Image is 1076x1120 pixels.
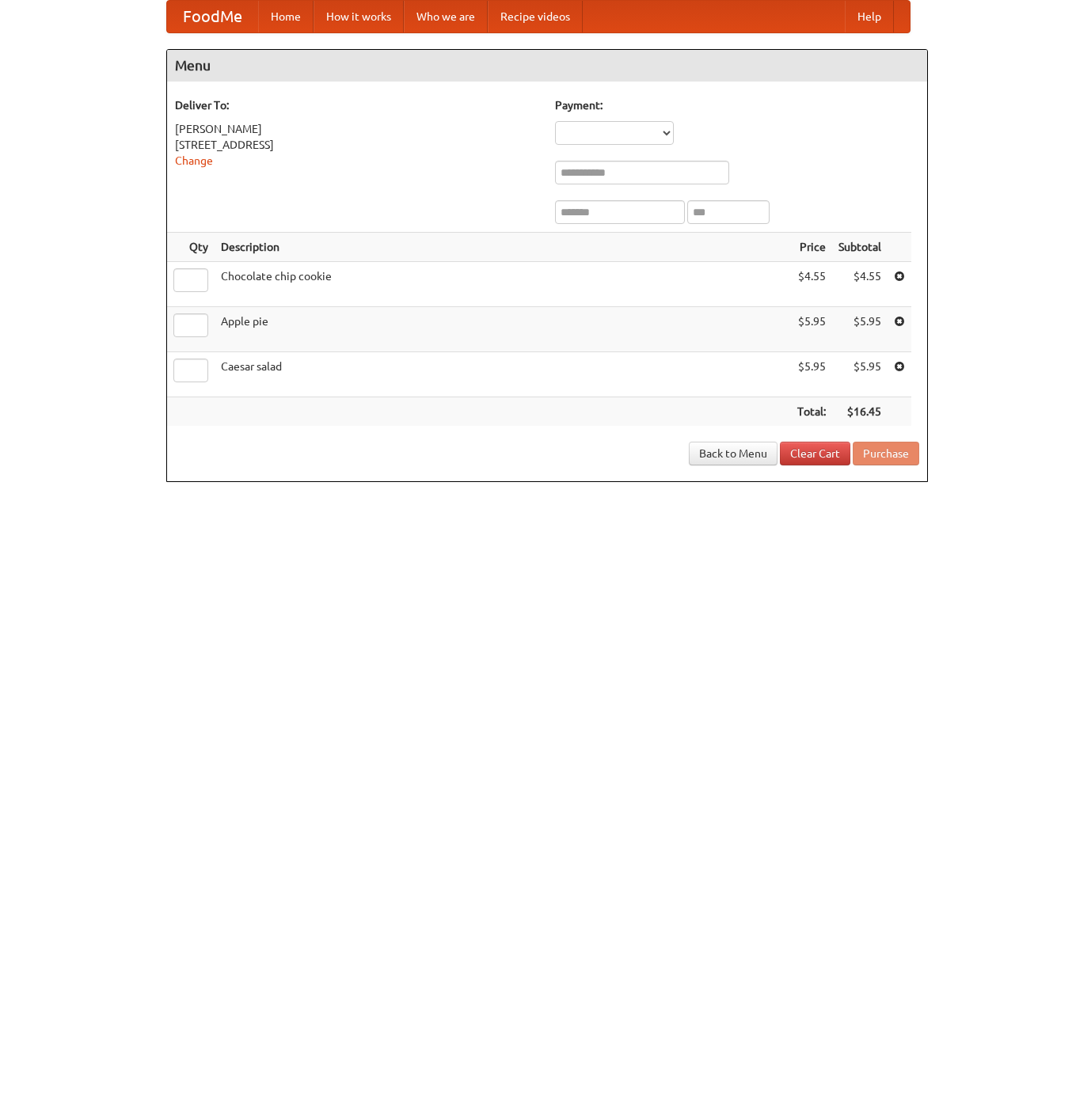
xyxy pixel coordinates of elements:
[832,307,888,352] td: $5.95
[175,154,213,167] a: Change
[791,397,832,427] th: Total:
[791,352,832,397] td: $5.95
[167,50,927,82] h4: Menu
[404,1,488,32] a: Who we are
[845,1,894,32] a: Help
[791,307,832,352] td: $5.95
[832,352,888,397] td: $5.95
[488,1,583,32] a: Recipe videos
[791,233,832,262] th: Price
[832,397,888,427] th: $16.45
[853,442,919,465] button: Purchase
[215,262,791,307] td: Chocolate chip cookie
[314,1,404,32] a: How it works
[215,307,791,352] td: Apple pie
[555,97,919,113] h5: Payment:
[215,352,791,397] td: Caesar salad
[832,262,888,307] td: $4.55
[780,442,850,465] a: Clear Cart
[791,262,832,307] td: $4.55
[175,121,539,137] div: [PERSON_NAME]
[175,97,539,113] h5: Deliver To:
[258,1,314,32] a: Home
[167,1,258,32] a: FoodMe
[167,233,215,262] th: Qty
[215,233,791,262] th: Description
[832,233,888,262] th: Subtotal
[689,442,778,465] a: Back to Menu
[175,137,539,153] div: [STREET_ADDRESS]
